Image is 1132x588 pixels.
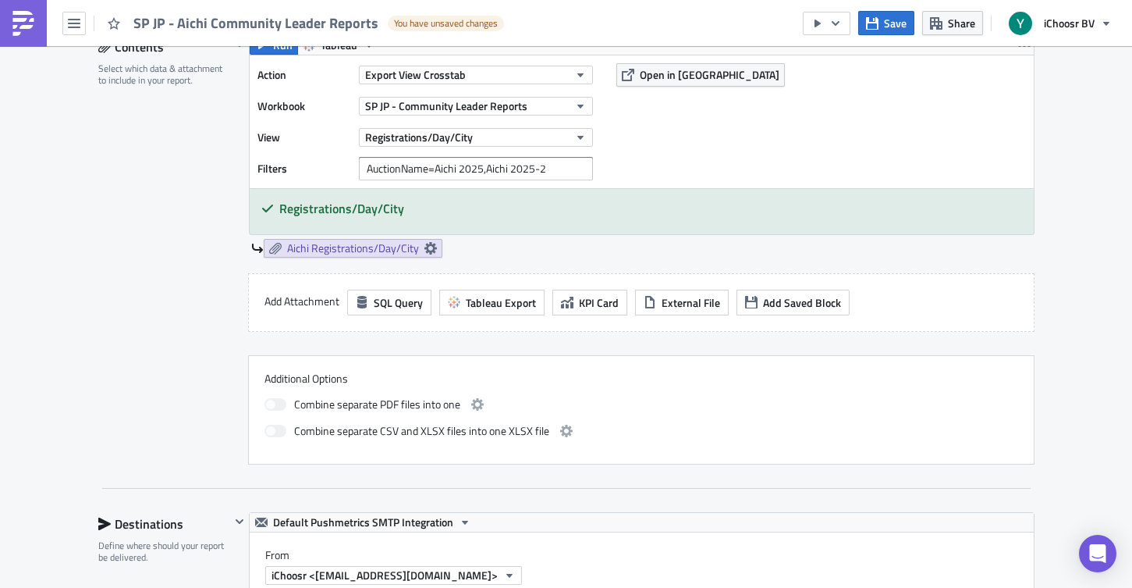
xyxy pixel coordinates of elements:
button: Registrations/Day/City [359,128,593,147]
h5: Registrations/Day/City [279,202,1022,215]
span: iChoosr BV [1044,15,1095,31]
button: External File [635,290,729,315]
span: よろしくお願い致します。 [6,66,137,78]
label: From [265,548,1034,562]
div: Contents [98,35,230,59]
span: Export View Crosstab [365,66,466,83]
span: Combine separate CSV and XLSX files into one XLSX file [294,422,549,440]
img: PushMetrics [11,11,36,36]
button: iChoosr BV [999,6,1120,41]
span: SP JP - Community Leader Reports [365,98,527,114]
span: 関係者の皆様 みんなのおうちに[GEOGRAPHIC_DATA]別週次登録レポートを添付にてご確認ください。 [6,6,445,45]
span: SQL Query [374,294,423,311]
label: Filters [257,157,351,180]
label: Add Attachment [264,290,339,313]
div: Define where should your report be delivered. [98,540,230,564]
button: iChoosr <[EMAIL_ADDRESS][DOMAIN_NAME]> [265,566,522,585]
button: Default Pushmetrics SMTP Integration [250,513,477,532]
span: Default Pushmetrics SMTP Integration [273,513,453,532]
span: Add Saved Block [763,294,841,311]
span: アイチューザー株式会社 [6,84,126,97]
label: Action [257,63,351,87]
span: Registrations/Day/City [365,129,473,145]
span: Share [948,15,975,31]
div: Select which data & attachment to include in your report. [98,62,230,87]
span: Save [884,15,907,31]
button: Share [922,11,983,35]
span: SP JP - Aichi Community Leader Reports [133,14,380,32]
label: Additional Options [264,372,1018,386]
span: Open in [GEOGRAPHIC_DATA] [640,66,779,83]
img: Avatar [1007,10,1034,37]
button: Open in [GEOGRAPHIC_DATA] [616,63,785,87]
span: ご質問等あれば、担当までご連絡ください。 [6,47,224,59]
span: You have unsaved changes [394,17,498,30]
label: View [257,126,351,149]
div: Destinations [98,512,230,536]
button: Add Saved Block [736,290,850,315]
span: Tableau Export [466,294,536,311]
button: Save [858,11,914,35]
a: Aichi Registrations/Day/City [264,239,442,258]
div: Open Intercom Messenger [1079,535,1116,572]
button: KPI Card [552,290,627,315]
label: Workbook [257,94,351,118]
span: KPI Card [579,294,619,311]
span: External File [662,294,720,311]
span: Aichi Registrations/Day/City [287,241,419,255]
button: Tableau Export [439,290,545,315]
body: Rich Text Area. Press ALT-0 for help. [6,6,745,98]
span: Combine separate PDF files into one [294,395,460,414]
button: SP JP - Community Leader Reports [359,97,593,116]
button: Hide content [230,512,249,531]
input: Filter1=Value1&... [359,157,593,180]
button: SQL Query [347,290,431,315]
button: Export View Crosstab [359,66,593,84]
span: iChoosr <[EMAIL_ADDRESS][DOMAIN_NAME]> [271,567,498,583]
